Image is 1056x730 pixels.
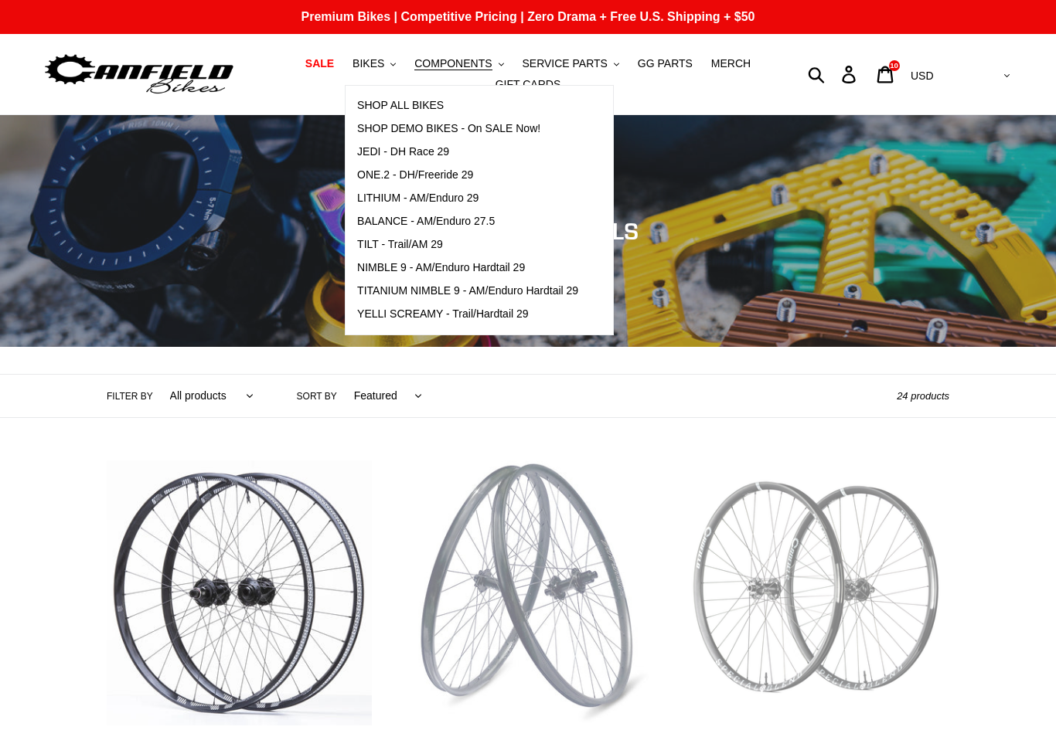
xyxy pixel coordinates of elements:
a: MERCH [703,53,758,74]
span: LITHIUM - AM/Enduro 29 [357,192,479,205]
span: YELLI SCREAMY - Trail/Hardtail 29 [357,307,529,321]
a: TITANIUM NIMBLE 9 - AM/Enduro Hardtail 29 [346,280,590,303]
span: SERVICE PARTS [522,57,607,70]
a: ONE.2 - DH/Freeride 29 [346,164,590,187]
span: BIKES [353,57,384,70]
span: SHOP ALL BIKES [357,99,444,112]
span: SALE [305,57,334,70]
a: NIMBLE 9 - AM/Enduro Hardtail 29 [346,256,590,280]
span: 24 products [897,390,949,402]
a: JEDI - DH Race 29 [346,141,590,164]
button: BIKES [345,53,404,74]
span: TILT - Trail/AM 29 [357,238,443,251]
a: 10 [868,58,904,91]
span: JEDI - DH Race 29 [357,145,449,158]
span: COMPONENTS [414,57,492,70]
button: COMPONENTS [407,53,511,74]
button: SERVICE PARTS [514,53,626,74]
a: SHOP DEMO BIKES - On SALE Now! [346,117,590,141]
span: NIMBLE 9 - AM/Enduro Hardtail 29 [357,261,525,274]
label: Sort by [297,389,337,403]
span: GIFT CARDS [496,78,561,91]
span: BALANCE - AM/Enduro 27.5 [357,215,495,228]
span: SHOP DEMO BIKES - On SALE Now! [357,122,540,135]
a: SHOP ALL BIKES [346,94,590,117]
span: TITANIUM NIMBLE 9 - AM/Enduro Hardtail 29 [357,284,578,297]
span: ONE.2 - DH/Freeride 29 [357,168,473,182]
a: LITHIUM - AM/Enduro 29 [346,187,590,210]
span: GG PARTS [638,57,693,70]
a: YELLI SCREAMY - Trail/Hardtail 29 [346,303,590,326]
span: MERCH [711,57,751,70]
a: TILT - Trail/AM 29 [346,233,590,256]
label: Filter by [107,389,153,403]
img: Canfield Bikes [43,50,236,99]
span: 10 [890,62,898,70]
a: BALANCE - AM/Enduro 27.5 [346,210,590,233]
a: GG PARTS [630,53,700,74]
a: GIFT CARDS [488,74,569,95]
a: SALE [298,53,342,74]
